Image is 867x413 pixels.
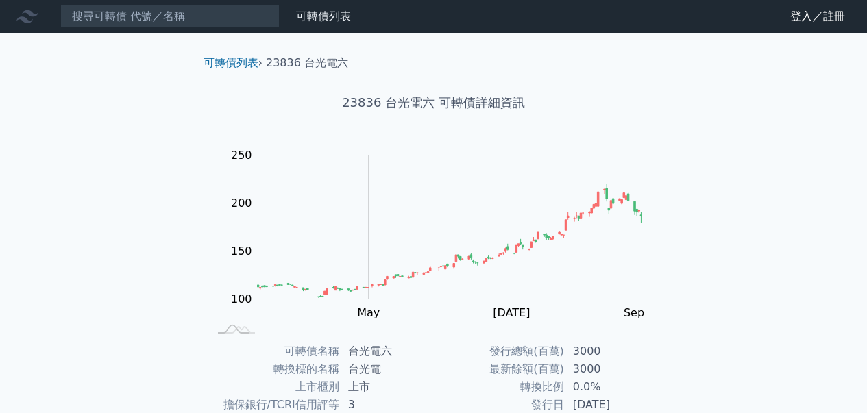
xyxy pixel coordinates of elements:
[209,378,340,396] td: 上市櫃別
[357,306,380,319] tspan: May
[231,149,252,162] tspan: 250
[266,55,348,71] li: 23836 台光電六
[204,55,262,71] li: ›
[565,360,659,378] td: 3000
[340,342,434,360] td: 台光電六
[231,292,252,305] tspan: 100
[565,378,659,396] td: 0.0%
[779,5,856,27] a: 登入／註冊
[60,5,280,28] input: 搜尋可轉債 代號／名稱
[224,149,663,347] g: Chart
[434,342,565,360] td: 發行總額(百萬)
[434,360,565,378] td: 最新餘額(百萬)
[565,342,659,360] td: 3000
[204,56,258,69] a: 可轉債列表
[193,93,675,112] h1: 23836 台光電六 可轉債詳細資訊
[434,378,565,396] td: 轉換比例
[493,306,530,319] tspan: [DATE]
[231,245,252,258] tspan: 150
[296,10,351,23] a: 可轉債列表
[231,197,252,210] tspan: 200
[340,378,434,396] td: 上市
[624,306,644,319] tspan: Sep
[340,360,434,378] td: 台光電
[209,360,340,378] td: 轉換標的名稱
[209,342,340,360] td: 可轉債名稱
